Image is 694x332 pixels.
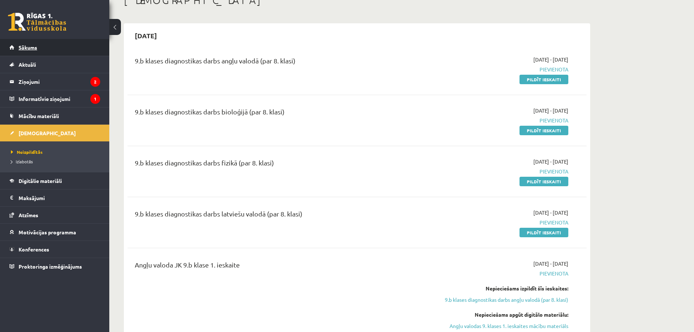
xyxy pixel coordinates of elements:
[9,90,100,107] a: Informatīvie ziņojumi1
[431,117,568,124] span: Pievienota
[9,125,100,141] a: [DEMOGRAPHIC_DATA]
[9,190,100,206] a: Maksājumi
[19,212,38,218] span: Atzīmes
[9,56,100,73] a: Aktuāli
[11,149,102,155] a: Neizpildītās
[11,158,102,165] a: Izlabotās
[19,190,100,206] legend: Maksājumi
[519,126,568,135] a: Pildīt ieskaiti
[19,44,37,51] span: Sākums
[90,77,100,87] i: 2
[135,209,420,222] div: 9.b klases diagnostikas darbs latviešu valodā (par 8. klasi)
[9,207,100,223] a: Atzīmes
[128,27,164,44] h2: [DATE]
[9,73,100,90] a: Ziņojumi2
[8,13,66,31] a: Rīgas 1. Tālmācības vidusskola
[519,228,568,237] a: Pildīt ieskaiti
[431,285,568,292] div: Nepieciešams izpildīt šīs ieskaites:
[431,322,568,330] a: Angļu valodas 9. klases 1. ieskaites mācību materiāls
[11,149,43,155] span: Neizpildītās
[533,209,568,216] span: [DATE] - [DATE]
[19,61,36,68] span: Aktuāli
[135,56,420,69] div: 9.b klases diagnostikas darbs angļu valodā (par 8. klasi)
[519,75,568,84] a: Pildīt ieskaiti
[9,241,100,258] a: Konferences
[90,94,100,104] i: 1
[135,107,420,120] div: 9.b klases diagnostikas darbs bioloģijā (par 8. klasi)
[9,108,100,124] a: Mācību materiāli
[19,130,76,136] span: [DEMOGRAPHIC_DATA]
[431,219,568,226] span: Pievienota
[533,107,568,114] span: [DATE] - [DATE]
[135,158,420,171] div: 9.b klases diagnostikas darbs fizikā (par 8. klasi)
[533,158,568,165] span: [DATE] - [DATE]
[9,39,100,56] a: Sākums
[533,56,568,63] span: [DATE] - [DATE]
[19,246,49,253] span: Konferences
[533,260,568,267] span: [DATE] - [DATE]
[519,177,568,186] a: Pildīt ieskaiti
[19,73,100,90] legend: Ziņojumi
[431,168,568,175] span: Pievienota
[19,263,82,270] span: Proktoringa izmēģinājums
[431,296,568,304] a: 9.b klases diagnostikas darbs angļu valodā (par 8. klasi)
[19,90,100,107] legend: Informatīvie ziņojumi
[11,159,33,164] span: Izlabotās
[19,113,59,119] span: Mācību materiāli
[19,177,62,184] span: Digitālie materiāli
[19,229,76,235] span: Motivācijas programma
[9,224,100,241] a: Motivācijas programma
[9,172,100,189] a: Digitālie materiāli
[431,311,568,319] div: Nepieciešams apgūt digitālo materiālu:
[431,66,568,73] span: Pievienota
[431,270,568,277] span: Pievienota
[135,260,420,273] div: Angļu valoda JK 9.b klase 1. ieskaite
[9,258,100,275] a: Proktoringa izmēģinājums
